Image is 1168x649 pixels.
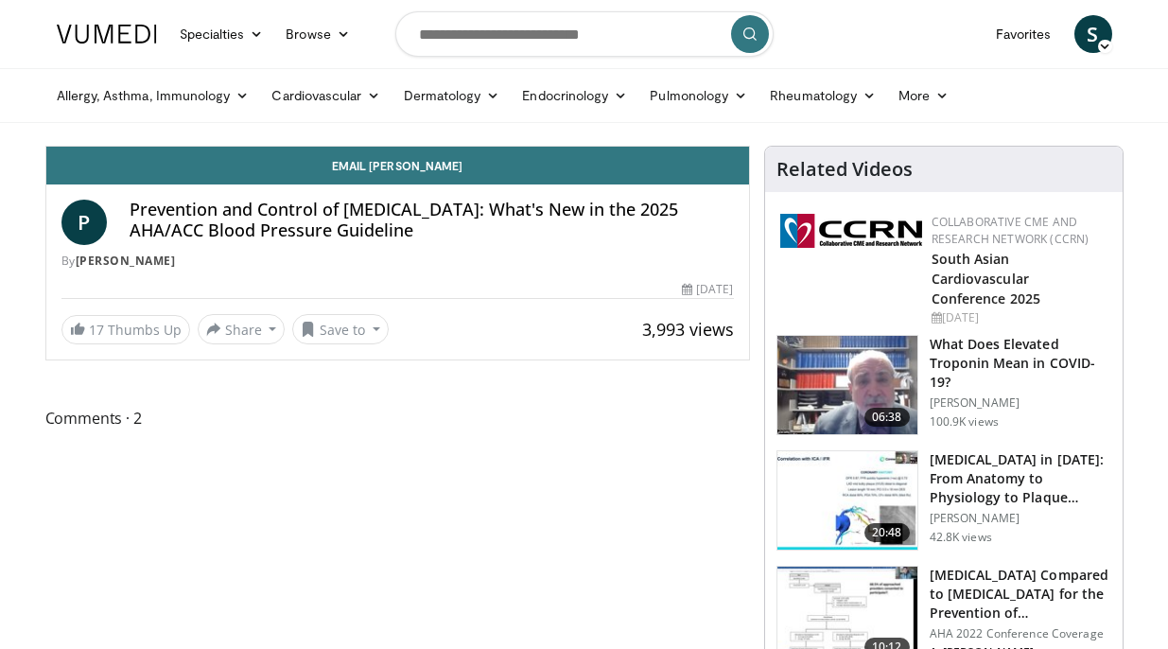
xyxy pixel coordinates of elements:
[292,314,389,344] button: Save to
[930,566,1111,623] h3: [MEDICAL_DATA] Compared to [MEDICAL_DATA] for the Prevention of…
[930,626,1111,641] p: AHA 2022 Conference Coverage
[46,147,749,184] a: Email [PERSON_NAME]
[395,11,774,57] input: Search topics, interventions
[777,336,917,434] img: 98daf78a-1d22-4ebe-927e-10afe95ffd94.150x105_q85_crop-smart_upscale.jpg
[930,395,1111,411] p: [PERSON_NAME]
[932,309,1107,326] div: [DATE]
[887,77,960,114] a: More
[776,335,1111,435] a: 06:38 What Does Elevated Troponin Mean in COVID-19? [PERSON_NAME] 100.9K views
[61,200,107,245] a: P
[930,335,1111,392] h3: What Does Elevated Troponin Mean in COVID-19?
[45,406,750,430] span: Comments 2
[45,77,261,114] a: Allergy, Asthma, Immunology
[642,318,734,341] span: 3,993 views
[758,77,887,114] a: Rheumatology
[1074,15,1112,53] a: S
[777,451,917,550] img: 823da73b-7a00-425d-bb7f-45c8b03b10c3.150x105_q85_crop-smart_upscale.jpg
[932,214,1090,247] a: Collaborative CME and Research Network (CCRN)
[776,158,913,181] h4: Related Videos
[61,253,734,270] div: By
[930,450,1111,507] h3: [MEDICAL_DATA] in [DATE]: From Anatomy to Physiology to Plaque Burden and …
[930,414,999,430] p: 100.9K views
[864,408,910,427] span: 06:38
[776,450,1111,551] a: 20:48 [MEDICAL_DATA] in [DATE]: From Anatomy to Physiology to Plaque Burden and … [PERSON_NAME] 4...
[985,15,1063,53] a: Favorites
[260,77,392,114] a: Cardiovascular
[61,315,190,344] a: 17 Thumbs Up
[864,523,910,542] span: 20:48
[130,200,734,240] h4: Prevention and Control of [MEDICAL_DATA]: What's New in the 2025 AHA/ACC Blood Pressure Guideline
[930,530,992,545] p: 42.8K views
[930,511,1111,526] p: [PERSON_NAME]
[198,314,286,344] button: Share
[89,321,104,339] span: 17
[168,15,275,53] a: Specialties
[682,281,733,298] div: [DATE]
[57,25,157,44] img: VuMedi Logo
[932,250,1041,307] a: South Asian Cardiovascular Conference 2025
[274,15,361,53] a: Browse
[76,253,176,269] a: [PERSON_NAME]
[638,77,758,114] a: Pulmonology
[511,77,638,114] a: Endocrinology
[392,77,512,114] a: Dermatology
[780,214,922,248] img: a04ee3ba-8487-4636-b0fb-5e8d268f3737.png.150x105_q85_autocrop_double_scale_upscale_version-0.2.png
